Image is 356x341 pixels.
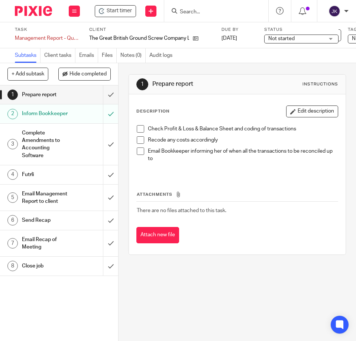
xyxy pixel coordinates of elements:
[136,108,169,114] p: Description
[15,48,41,63] a: Subtasks
[148,125,338,133] p: Check Profit & Loss & Balance Sheet and coding of transactions
[268,36,295,41] span: Not started
[7,192,18,203] div: 5
[22,234,71,253] h1: Email Recap of Meeting
[179,9,246,16] input: Search
[69,71,107,77] span: Hide completed
[22,188,71,207] h1: Email Management Report to client
[286,105,338,117] button: Edit description
[22,127,71,161] h1: Complete Amendments to Accounting Software
[120,48,146,63] a: Notes (0)
[15,35,80,42] div: Management Report - Quarterly
[7,169,18,180] div: 4
[7,261,18,271] div: 8
[302,81,338,87] div: Instructions
[7,215,18,225] div: 6
[152,80,253,88] h1: Prepare report
[329,5,340,17] img: svg%3E
[7,238,18,249] div: 7
[137,192,172,197] span: Attachments
[15,6,52,16] img: Pixie
[58,68,111,80] button: Hide completed
[148,136,338,144] p: Recode any costs accordingly
[7,90,18,100] div: 1
[79,48,98,63] a: Emails
[22,89,71,100] h1: Prepare report
[15,27,80,33] label: Task
[89,27,214,33] label: Client
[221,36,237,41] span: [DATE]
[7,139,18,149] div: 3
[136,227,179,244] button: Attach new file
[7,109,18,119] div: 2
[89,35,189,42] p: The Great British Ground Screw Company Limited
[107,7,132,15] span: Start timer
[22,108,71,119] h1: Inform Bookkeeper
[264,27,339,33] label: Status
[149,48,176,63] a: Audit logs
[22,169,71,180] h1: Futrli
[136,78,148,90] div: 1
[148,147,338,163] p: Email Bookkeeper informing her of when all the transactions to be reconciled up to
[44,48,75,63] a: Client tasks
[102,48,117,63] a: Files
[22,215,71,226] h1: Send Recap
[22,260,71,272] h1: Close job
[221,27,255,33] label: Due by
[7,68,48,80] button: + Add subtask
[137,208,226,213] span: There are no files attached to this task.
[95,5,136,17] div: The Great British Ground Screw Company Limited - Management Report - Quarterly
